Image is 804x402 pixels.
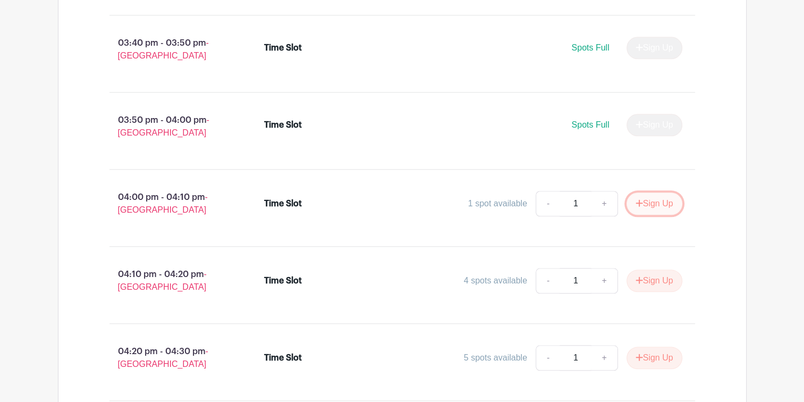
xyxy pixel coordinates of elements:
a: - [536,345,560,371]
a: - [536,191,560,216]
span: - [GEOGRAPHIC_DATA] [118,115,209,137]
span: Spots Full [571,43,609,52]
p: 04:20 pm - 04:30 pm [92,341,248,375]
p: 03:50 pm - 04:00 pm [92,110,248,144]
span: - [GEOGRAPHIC_DATA] [118,192,208,214]
div: 1 spot available [468,197,527,210]
div: 4 spots available [464,274,527,287]
span: - [GEOGRAPHIC_DATA] [118,347,208,368]
button: Sign Up [627,347,682,369]
div: Time Slot [264,41,302,54]
div: Time Slot [264,351,302,364]
a: + [591,268,617,294]
p: 04:00 pm - 04:10 pm [92,187,248,221]
span: - [GEOGRAPHIC_DATA] [118,270,207,291]
p: 03:40 pm - 03:50 pm [92,32,248,66]
button: Sign Up [627,270,682,292]
a: + [591,345,617,371]
div: 5 spots available [464,351,527,364]
div: Time Slot [264,119,302,131]
div: Time Slot [264,274,302,287]
a: - [536,268,560,294]
div: Time Slot [264,197,302,210]
button: Sign Up [627,192,682,215]
span: Spots Full [571,120,609,129]
span: - [GEOGRAPHIC_DATA] [118,38,209,60]
a: + [591,191,617,216]
p: 04:10 pm - 04:20 pm [92,264,248,298]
